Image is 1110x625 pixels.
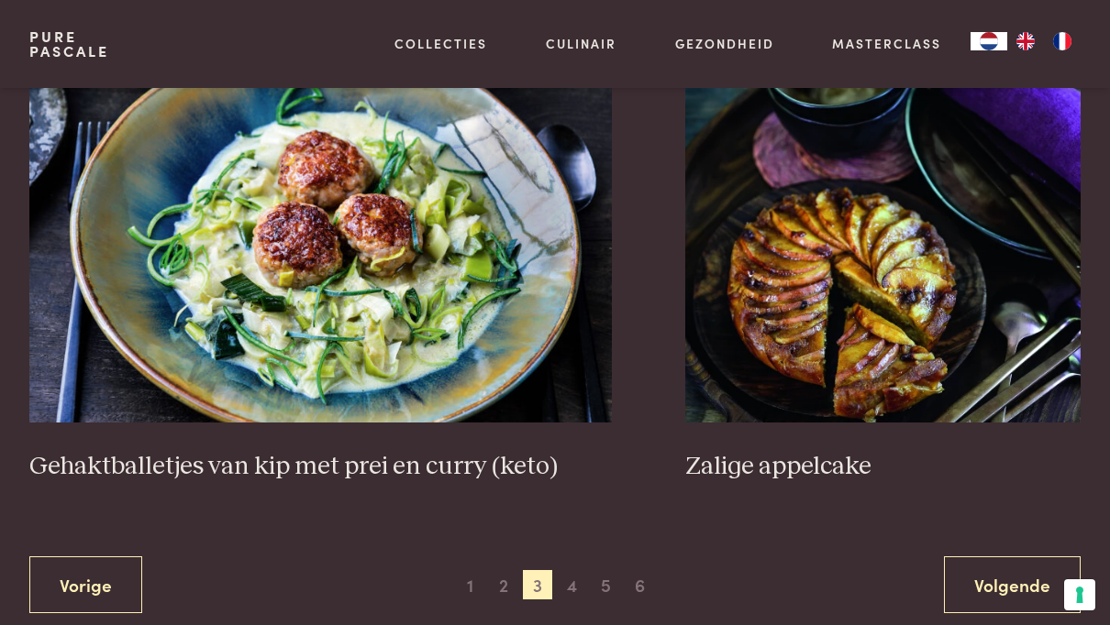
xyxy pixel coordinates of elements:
[685,56,1081,422] img: Zalige appelcake
[455,570,484,599] span: 1
[1044,32,1081,50] a: FR
[29,29,109,59] a: PurePascale
[489,570,518,599] span: 2
[523,570,552,599] span: 3
[29,556,142,614] a: Vorige
[394,34,487,53] a: Collecties
[1007,32,1081,50] ul: Language list
[546,34,616,53] a: Culinair
[675,34,774,53] a: Gezondheid
[1007,32,1044,50] a: EN
[1064,579,1095,610] button: Uw voorkeuren voor toestemming voor trackingtechnologieën
[592,570,621,599] span: 5
[685,451,1081,483] h3: Zalige appelcake
[832,34,941,53] a: Masterclass
[685,56,1081,483] a: Zalige appelcake Zalige appelcake
[971,32,1081,50] aside: Language selected: Nederlands
[971,32,1007,50] a: NL
[971,32,1007,50] div: Language
[29,56,612,483] a: Gehaktballetjes van kip met prei en curry (keto) Gehaktballetjes van kip met prei en curry (keto)
[29,451,612,483] h3: Gehaktballetjes van kip met prei en curry (keto)
[29,56,612,422] img: Gehaktballetjes van kip met prei en curry (keto)
[558,570,587,599] span: 4
[626,570,655,599] span: 6
[944,556,1081,614] a: Volgende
